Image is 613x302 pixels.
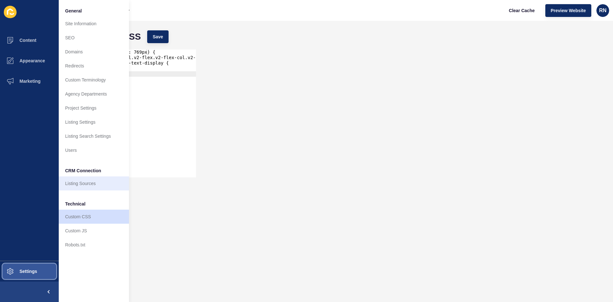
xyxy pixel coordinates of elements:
[59,17,129,31] a: Site Information
[59,176,129,190] a: Listing Sources
[59,87,129,101] a: Agency Departments
[147,30,169,43] button: Save
[545,4,591,17] button: Preview Website
[65,8,82,14] span: General
[509,7,535,14] span: Clear Cache
[59,45,129,59] a: Domains
[59,238,129,252] a: Robots.txt
[59,224,129,238] a: Custom JS
[59,31,129,45] a: SEO
[59,129,129,143] a: Listing Search Settings
[65,201,86,207] span: Technical
[153,34,163,40] span: Save
[59,59,129,73] a: Redirects
[59,115,129,129] a: Listing Settings
[65,167,101,174] span: CRM Connection
[59,101,129,115] a: Project Settings
[503,4,540,17] button: Clear Cache
[59,73,129,87] a: Custom Terminology
[59,210,129,224] a: Custom CSS
[599,7,606,14] span: RN
[551,7,586,14] span: Preview Website
[59,143,129,157] a: Users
